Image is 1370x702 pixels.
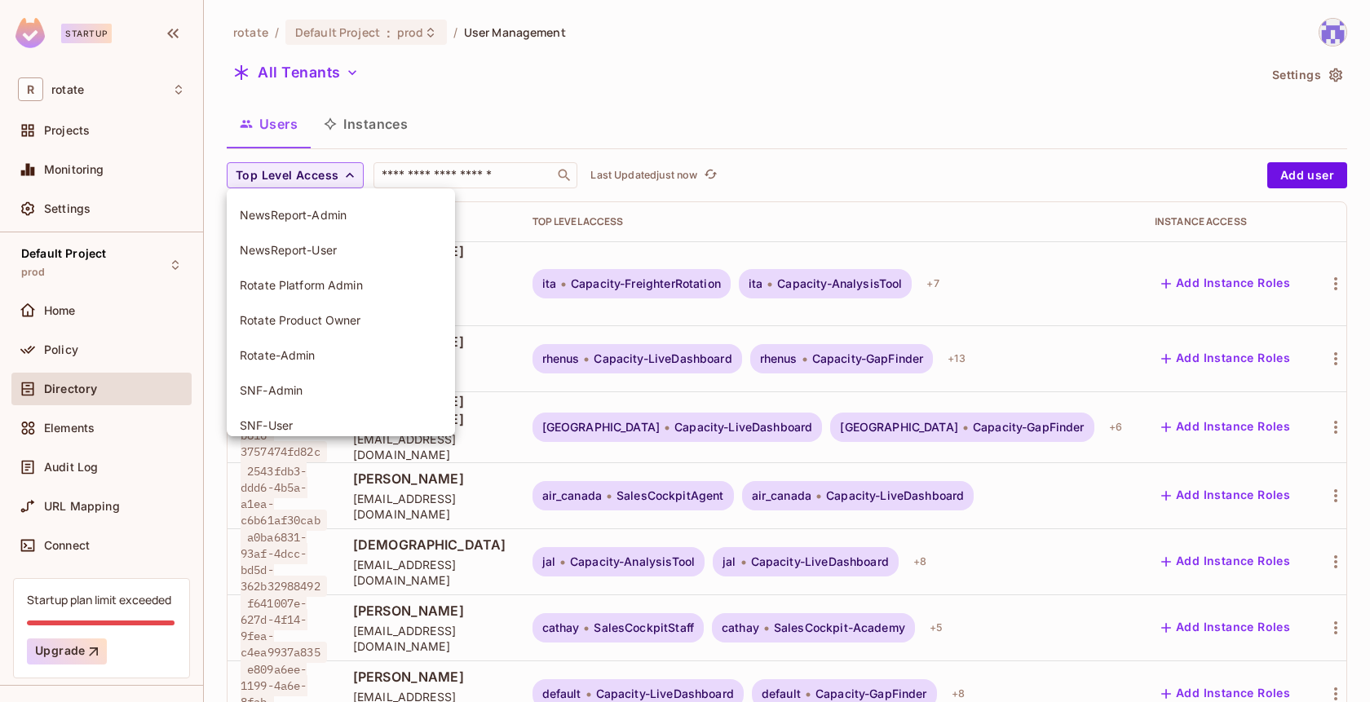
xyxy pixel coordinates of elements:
span: SNF-Admin [240,382,442,398]
span: Rotate-Admin [240,347,442,363]
span: Rotate Platform Admin [240,277,442,293]
span: SNF-User [240,417,442,433]
span: Rotate Product Owner [240,312,442,328]
span: NewsReport-Admin [240,207,442,223]
span: NewsReport-User [240,242,442,258]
